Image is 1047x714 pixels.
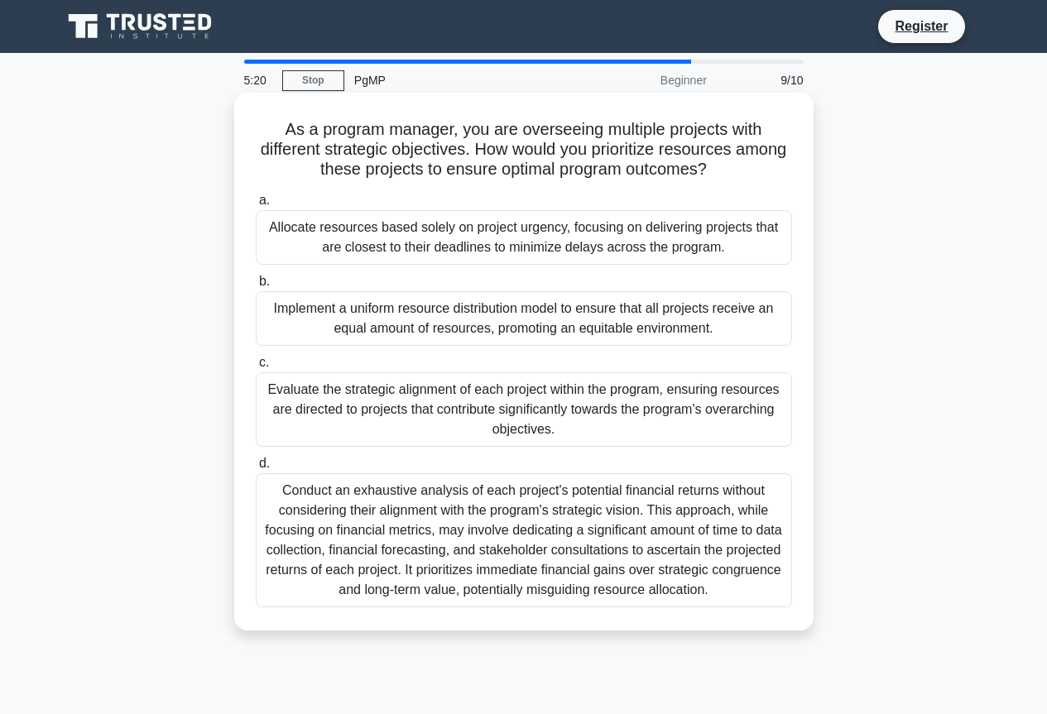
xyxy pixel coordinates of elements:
span: b. [259,274,270,288]
div: PgMP [344,64,572,97]
h5: As a program manager, you are overseeing multiple projects with different strategic objectives. H... [254,119,794,180]
div: Conduct an exhaustive analysis of each project's potential financial returns without considering ... [256,473,792,607]
a: Stop [282,70,344,91]
div: 9/10 [717,64,814,97]
div: Allocate resources based solely on project urgency, focusing on delivering projects that are clos... [256,210,792,265]
div: 5:20 [234,64,282,97]
div: Implement a uniform resource distribution model to ensure that all projects receive an equal amou... [256,291,792,346]
div: Evaluate the strategic alignment of each project within the program, ensuring resources are direc... [256,372,792,447]
span: d. [259,456,270,470]
div: Beginner [572,64,717,97]
span: a. [259,193,270,207]
a: Register [885,16,958,36]
span: c. [259,355,269,369]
